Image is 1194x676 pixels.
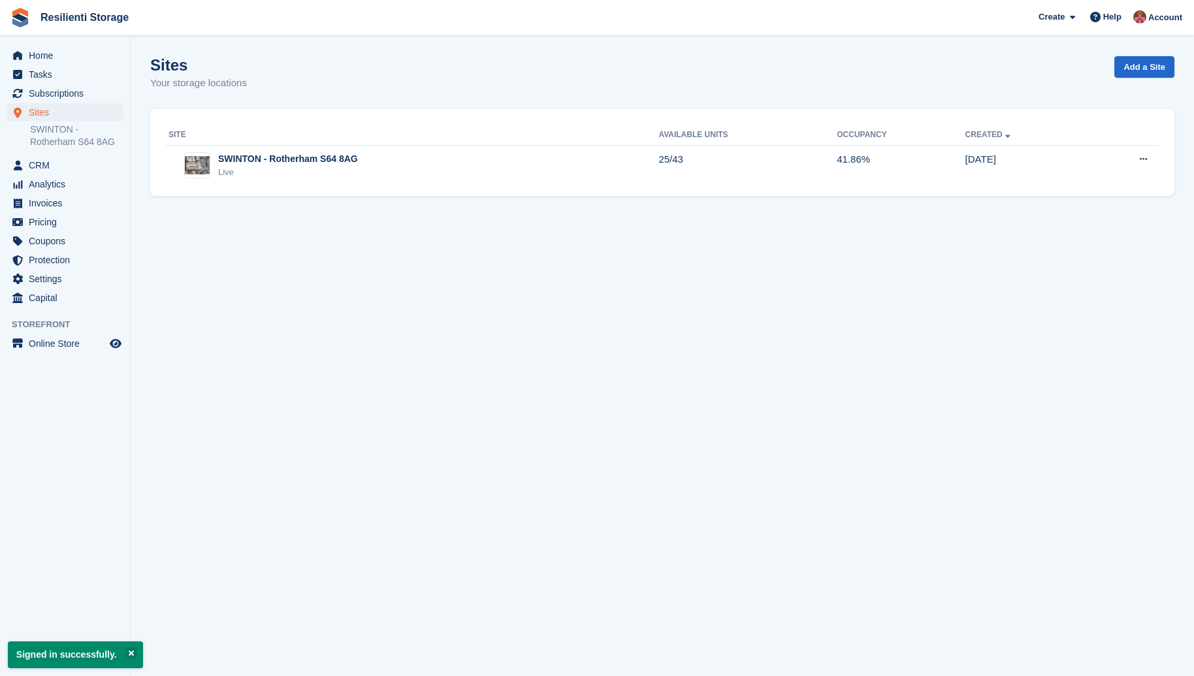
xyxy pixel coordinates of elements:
a: Add a Site [1114,56,1174,78]
span: Protection [29,251,107,269]
a: menu [7,194,123,212]
a: menu [7,270,123,288]
span: Home [29,46,107,65]
h1: Sites [150,56,247,74]
a: menu [7,289,123,307]
span: Tasks [29,65,107,84]
span: Online Store [29,334,107,353]
span: Help [1103,10,1121,24]
th: Available Units [658,125,837,146]
span: Pricing [29,213,107,231]
img: Kerrie Whiteley [1133,10,1146,24]
div: SWINTON - Rotherham S64 8AG [218,152,358,166]
span: Create [1039,10,1065,24]
span: Settings [29,270,107,288]
a: menu [7,156,123,174]
a: Created [965,130,1013,139]
th: Site [166,125,658,146]
a: menu [7,65,123,84]
td: 25/43 [658,145,837,185]
p: Your storage locations [150,76,247,91]
a: menu [7,103,123,121]
p: Signed in successfully. [8,641,143,668]
a: menu [7,175,123,193]
img: Image of SWINTON - Rotherham S64 8AG site [185,156,210,175]
td: [DATE] [965,145,1088,185]
span: Coupons [29,232,107,250]
span: Sites [29,103,107,121]
span: Account [1148,11,1182,24]
a: menu [7,213,123,231]
th: Occupancy [837,125,965,146]
a: Resilienti Storage [35,7,134,28]
span: CRM [29,156,107,174]
a: menu [7,46,123,65]
span: Subscriptions [29,84,107,103]
a: menu [7,251,123,269]
a: menu [7,232,123,250]
span: Invoices [29,194,107,212]
a: menu [7,84,123,103]
span: Storefront [12,318,130,331]
td: 41.86% [837,145,965,185]
a: Preview store [108,336,123,351]
a: SWINTON - Rotherham S64 8AG [30,123,123,148]
span: Analytics [29,175,107,193]
img: stora-icon-8386f47178a22dfd0bd8f6a31ec36ba5ce8667c1dd55bd0f319d3a0aa187defe.svg [10,8,30,27]
div: Live [218,166,358,179]
a: menu [7,334,123,353]
span: Capital [29,289,107,307]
